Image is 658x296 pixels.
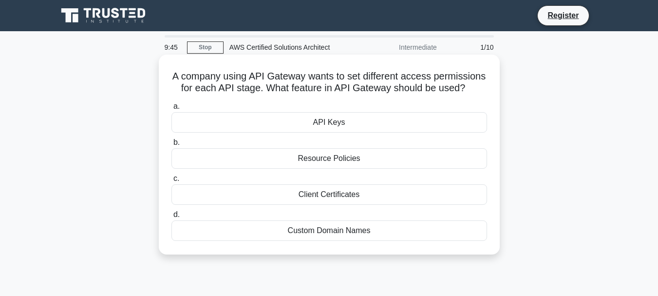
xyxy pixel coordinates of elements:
div: AWS Certified Solutions Architect [224,38,357,57]
div: 1/10 [443,38,500,57]
div: Resource Policies [171,148,487,169]
div: Client Certificates [171,184,487,205]
span: c. [173,174,179,182]
div: API Keys [171,112,487,133]
div: Intermediate [357,38,443,57]
span: d. [173,210,180,218]
div: Custom Domain Names [171,220,487,241]
span: a. [173,102,180,110]
span: b. [173,138,180,146]
div: 9:45 [159,38,187,57]
h5: A company using API Gateway wants to set different access permissions for each API stage. What fe... [170,70,488,95]
a: Register [542,9,584,21]
a: Stop [187,41,224,54]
